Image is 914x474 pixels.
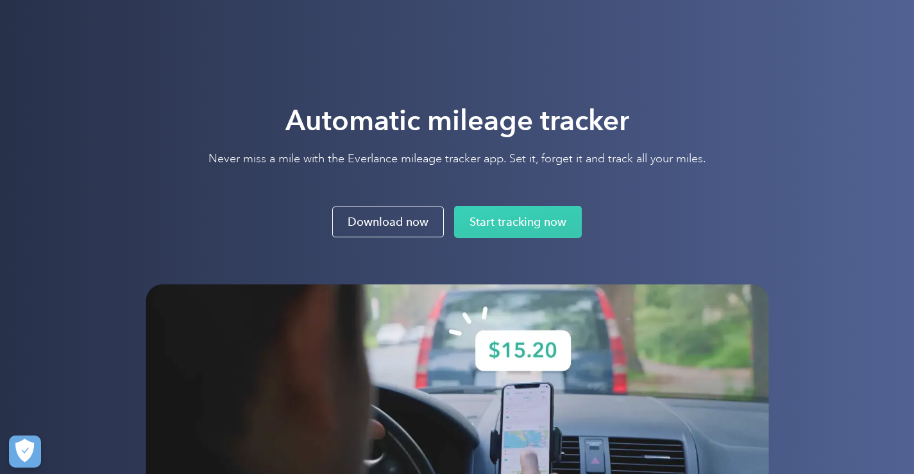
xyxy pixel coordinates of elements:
a: Download now [332,207,444,237]
a: Start tracking now [454,206,582,238]
button: Cookies Settings [9,436,41,468]
h1: Automatic mileage tracker [208,103,706,139]
p: Never miss a mile with the Everlance mileage tracker app. Set it, forget it and track all your mi... [208,151,706,166]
